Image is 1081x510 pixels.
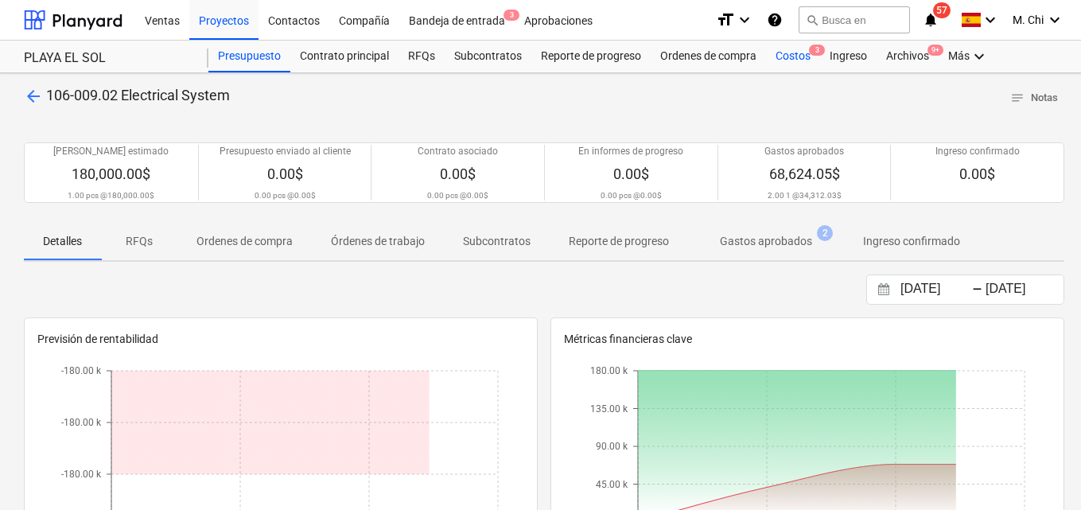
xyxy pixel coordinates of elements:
[1001,434,1081,510] iframe: Chat Widget
[933,2,951,18] span: 57
[601,190,662,200] p: 0.00 pcs @ 0.00$
[1010,89,1058,107] span: Notas
[569,233,669,250] p: Reporte de progreso
[970,47,989,66] i: keyboard_arrow_down
[1010,91,1025,105] span: notes
[590,365,628,376] tspan: 180.00 k
[445,41,531,72] a: Subcontratos
[613,165,649,182] span: 0.00$
[1045,10,1064,29] i: keyboard_arrow_down
[61,469,102,480] tspan: -180.00 k
[897,278,978,301] input: Fecha de inicio
[766,41,820,72] div: Costos
[769,165,840,182] span: 68,624.05$
[24,50,189,67] div: PLAYA EL SOL
[399,41,445,72] a: RFQs
[877,41,939,72] a: Archivos9+
[1001,434,1081,510] div: Widget de chat
[768,190,842,200] p: 2.00 1 @ 34,312.03$
[735,10,754,29] i: keyboard_arrow_down
[720,233,812,250] p: Gastos aprobados
[220,145,351,158] p: Presupuesto enviado al cliente
[531,41,651,72] a: Reporte de progreso
[927,45,943,56] span: 9+
[267,165,303,182] span: 0.00$
[959,165,995,182] span: 0.00$
[764,145,844,158] p: Gastos aprobados
[767,10,783,29] i: Base de conocimientos
[331,233,425,250] p: Órdenes de trabajo
[290,41,399,72] a: Contrato principal
[427,190,488,200] p: 0.00 pcs @ 0.00$
[877,41,939,72] div: Archivos
[68,190,154,200] p: 1.00 pcs @ 180,000.00$
[37,331,524,348] p: Previsión de rentabilidad
[982,278,1064,301] input: Fecha de finalización
[1013,14,1044,26] span: M. Chi
[53,145,169,158] p: [PERSON_NAME] estimado
[651,41,766,72] a: Ordenes de compra
[923,10,939,29] i: notifications
[863,233,960,250] p: Ingreso confirmado
[799,6,910,33] button: Busca en
[46,87,230,103] span: 106-009.02 Electrical System
[1004,86,1064,111] button: Notas
[504,10,519,21] span: 3
[61,417,102,428] tspan: -180.00 k
[935,145,1020,158] p: Ingreso confirmado
[564,331,1051,348] p: Métricas financieras clave
[817,225,833,241] span: 2
[590,403,628,415] tspan: 135.00 k
[820,41,877,72] a: Ingreso
[196,233,293,250] p: Ordenes de compra
[463,233,531,250] p: Subcontratos
[61,365,102,376] tspan: -180.00 k
[981,10,1000,29] i: keyboard_arrow_down
[255,190,316,200] p: 0.00 pcs @ 0.00$
[809,45,825,56] span: 3
[72,165,150,182] span: 180,000.00$
[578,145,683,158] p: En informes de progreso
[120,233,158,250] p: RFQs
[939,41,998,72] div: Más
[596,479,628,490] tspan: 45.00 k
[24,87,43,106] span: arrow_back
[596,441,628,452] tspan: 90.00 k
[972,285,982,294] div: -
[208,41,290,72] a: Presupuesto
[418,145,498,158] p: Contrato asociado
[806,14,819,26] span: search
[440,165,476,182] span: 0.00$
[716,10,735,29] i: format_size
[766,41,820,72] a: Costos3
[43,233,82,250] p: Detalles
[870,281,897,299] button: Interact with the calendar and add the check-in date for your trip.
